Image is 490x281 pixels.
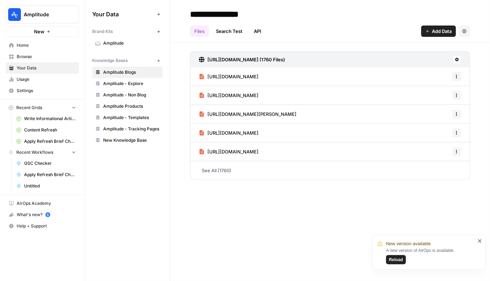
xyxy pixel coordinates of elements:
span: Browse [17,54,76,60]
span: Apply Refresh Brief Changes Grid [24,138,76,145]
a: Apply Refresh Brief Changes Grid [13,136,79,147]
span: [URL][DOMAIN_NAME] [207,129,258,136]
span: Untitled [24,183,76,189]
button: Reload [386,255,406,264]
a: Browse [6,51,79,62]
button: close [478,238,483,244]
button: New [6,26,79,37]
a: [URL][DOMAIN_NAME] [199,67,258,86]
a: Apply Refresh Brief Changes [13,169,79,180]
span: Amplitude [103,40,160,46]
span: [URL][DOMAIN_NAME] [207,92,258,99]
a: Amplitude - Tracking Pages [92,123,163,135]
span: Knowledge Bases [92,57,128,64]
img: Amplitude Logo [8,8,21,21]
button: Recent Grids [6,102,79,113]
a: Home [6,40,79,51]
span: Home [17,42,76,49]
span: New Knowledge Base [103,137,160,144]
a: [URL][DOMAIN_NAME] [199,124,258,142]
span: Amplitude - Non Blog [103,92,160,98]
span: Add Data [432,28,452,35]
a: Amplitude Products [92,101,163,112]
span: [URL][DOMAIN_NAME] [207,73,258,80]
span: Recent Grids [16,105,42,111]
a: [URL][DOMAIN_NAME] [199,142,258,161]
a: [URL][DOMAIN_NAME][PERSON_NAME] [199,105,296,123]
a: GSC Checker [13,158,79,169]
a: Amplitude - Explore [92,78,163,89]
a: See All (1760) [190,161,470,180]
a: Write Informational Article [13,113,79,124]
a: API [250,26,266,37]
span: Your Data [17,65,76,71]
span: Amplitude - Templates [103,114,160,121]
span: Usage [17,76,76,83]
a: Content Refresh [13,124,79,136]
a: Usage [6,74,79,85]
a: Amplitude - Templates [92,112,163,123]
span: Amplitude - Explore [103,80,160,87]
span: Apply Refresh Brief Changes [24,172,76,178]
span: Reload [389,257,403,263]
span: [URL][DOMAIN_NAME][PERSON_NAME] [207,111,296,118]
a: Search Test [212,26,247,37]
a: [URL][DOMAIN_NAME] (1760 Files) [199,52,285,67]
a: Amplitude Blogs [92,67,163,78]
span: AirOps Academy [17,200,76,207]
span: New [34,28,44,35]
button: What's new? 5 [6,209,79,220]
a: Files [190,26,209,37]
a: 5 [45,212,50,217]
a: Untitled [13,180,79,192]
span: Recent Workflows [16,149,53,156]
a: Amplitude - Non Blog [92,89,163,101]
span: Content Refresh [24,127,76,133]
a: Settings [6,85,79,96]
a: Amplitude [92,38,163,49]
a: New Knowledge Base [92,135,163,146]
span: New version available [386,240,431,247]
a: [URL][DOMAIN_NAME] [199,86,258,105]
div: A new version of AirOps is available. [386,247,475,264]
span: Amplitude Blogs [103,69,160,75]
span: Amplitude Products [103,103,160,109]
text: 5 [47,213,49,217]
button: Workspace: Amplitude [6,6,79,23]
a: AirOps Academy [6,198,79,209]
button: Add Data [421,26,456,37]
h3: [URL][DOMAIN_NAME] (1760 Files) [207,56,285,63]
span: [URL][DOMAIN_NAME] [207,148,258,155]
button: Help + Support [6,220,79,232]
a: Your Data [6,62,79,74]
button: Recent Workflows [6,147,79,158]
span: GSC Checker [24,160,76,167]
span: Write Informational Article [24,116,76,122]
span: Amplitude [24,11,67,18]
span: Brand Kits [92,28,113,35]
span: Settings [17,88,76,94]
div: What's new? [6,209,79,220]
span: Amplitude - Tracking Pages [103,126,160,132]
span: Your Data [92,10,154,18]
span: Help + Support [17,223,76,229]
